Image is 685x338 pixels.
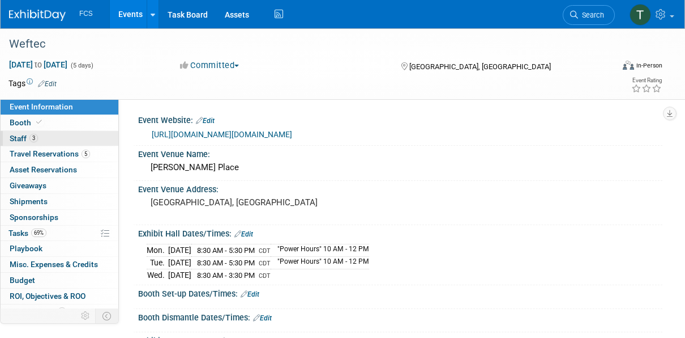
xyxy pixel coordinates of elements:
[168,269,191,281] td: [DATE]
[138,146,662,160] div: Event Venue Name:
[1,115,118,130] a: Booth
[33,60,44,69] span: to
[1,131,118,146] a: Staff3
[176,60,243,71] button: Committed
[10,291,85,301] span: ROI, Objectives & ROO
[1,99,118,115] a: Event Information
[138,309,662,324] div: Booth Dismantle Dates/Times:
[568,59,663,76] div: Event Format
[147,159,654,176] div: [PERSON_NAME] Place
[10,244,42,253] span: Playbook
[10,260,98,269] span: Misc. Expenses & Credits
[1,257,118,272] a: Misc. Expenses & Credits
[10,149,90,158] span: Travel Reservations
[1,194,118,209] a: Shipments
[578,11,604,19] span: Search
[10,307,66,316] span: Attachments
[1,273,118,288] a: Budget
[1,210,118,225] a: Sponsorships
[630,4,651,26] img: Tommy Raye
[147,244,168,257] td: Mon.
[271,257,369,269] td: "Power Hours" 10 AM - 12 PM
[197,259,255,267] span: 8:30 AM - 5:30 PM
[168,257,191,269] td: [DATE]
[138,181,662,195] div: Event Venue Address:
[1,289,118,304] a: ROI, Objectives & ROO
[10,276,35,285] span: Budget
[10,134,38,143] span: Staff
[58,307,66,316] span: 6
[234,230,253,238] a: Edit
[82,150,90,158] span: 5
[259,260,271,267] span: CDT
[168,244,191,257] td: [DATE]
[10,197,48,206] span: Shipments
[1,146,118,162] a: Travel Reservations5
[31,229,46,237] span: 69%
[138,225,662,240] div: Exhibit Hall Dates/Times:
[196,117,215,125] a: Edit
[38,80,57,88] a: Edit
[271,244,369,257] td: "Power Hours" 10 AM - 12 PM
[29,134,38,142] span: 3
[253,314,272,322] a: Edit
[10,213,58,222] span: Sponsorships
[241,290,259,298] a: Edit
[636,61,662,70] div: In-Person
[147,269,168,281] td: Wed.
[259,272,271,280] span: CDT
[563,5,615,25] a: Search
[1,226,118,241] a: Tasks69%
[1,162,118,178] a: Asset Reservations
[623,61,634,70] img: Format-Inperson.png
[259,247,271,255] span: CDT
[409,62,551,71] span: [GEOGRAPHIC_DATA], [GEOGRAPHIC_DATA]
[151,197,344,208] pre: [GEOGRAPHIC_DATA], [GEOGRAPHIC_DATA]
[147,257,168,269] td: Tue.
[8,229,46,238] span: Tasks
[5,34,606,54] div: Weftec
[1,178,118,193] a: Giveaways
[96,309,119,323] td: Toggle Event Tabs
[9,10,66,21] img: ExhibitDay
[138,112,662,126] div: Event Website:
[10,181,46,190] span: Giveaways
[1,305,118,320] a: Attachments6
[197,271,255,280] span: 8:30 AM - 3:30 PM
[10,102,73,111] span: Event Information
[10,118,44,127] span: Booth
[138,285,662,300] div: Booth Set-up Dates/Times:
[631,78,662,83] div: Event Rating
[152,130,292,139] a: [URL][DOMAIN_NAME][DOMAIN_NAME]
[8,60,68,70] span: [DATE] [DATE]
[76,309,96,323] td: Personalize Event Tab Strip
[10,165,77,174] span: Asset Reservations
[79,10,93,18] span: FCS
[8,78,57,89] td: Tags
[70,62,93,69] span: (5 days)
[197,246,255,255] span: 8:30 AM - 5:30 PM
[36,119,42,125] i: Booth reservation complete
[1,241,118,256] a: Playbook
